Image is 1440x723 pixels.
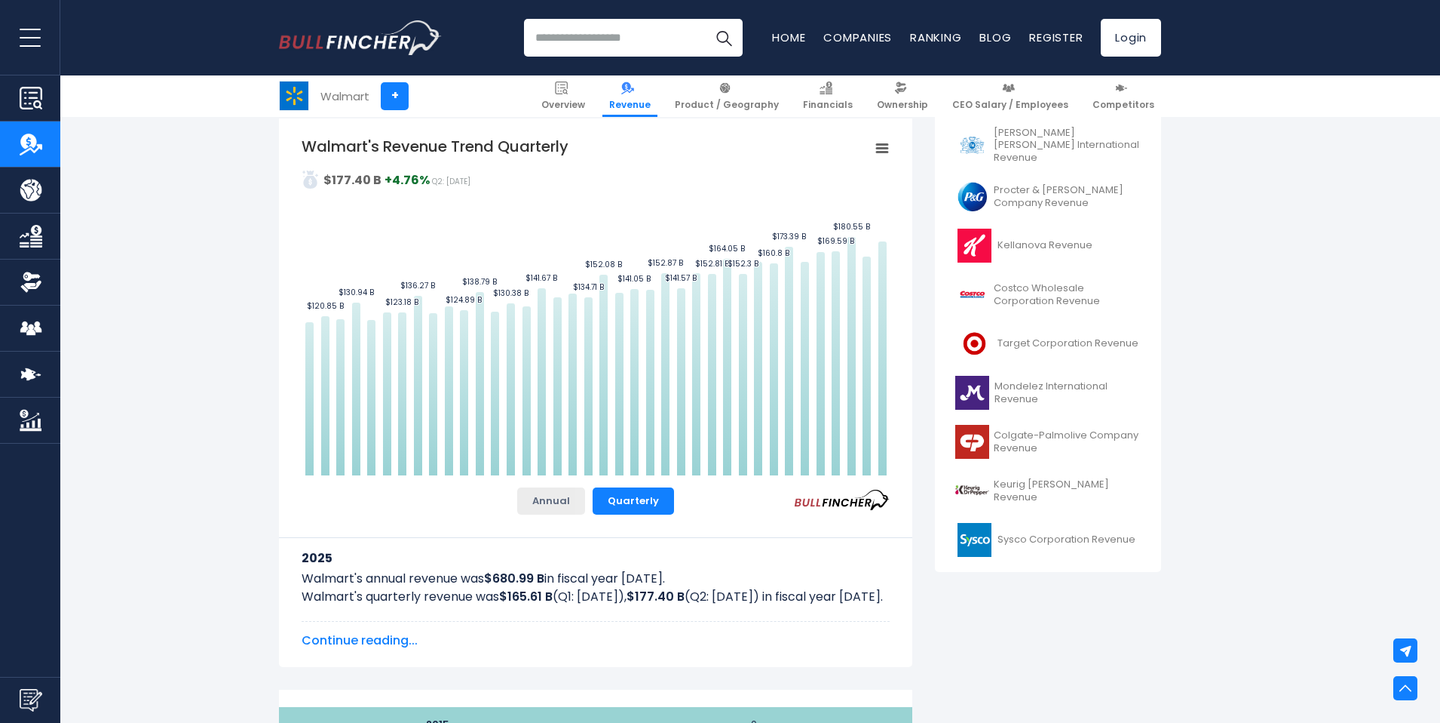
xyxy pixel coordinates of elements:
[609,99,651,111] span: Revenue
[400,280,435,291] text: $136.27 B
[280,82,308,110] img: WMT logo
[979,29,1011,45] a: Blog
[955,128,989,162] img: PM logo
[705,19,743,57] button: Search
[910,29,961,45] a: Ranking
[946,225,1150,266] a: Kellanova Revenue
[946,470,1150,512] a: Keurig [PERSON_NAME] Revenue
[668,75,786,117] a: Product / Geography
[955,327,993,361] img: TGT logo
[796,75,859,117] a: Financials
[573,282,604,293] text: $134.71 B
[385,171,430,189] strong: +4.76%
[833,221,870,232] text: $180.55 B
[823,29,892,45] a: Companies
[870,75,935,117] a: Ownership
[772,231,806,242] text: $173.39 B
[525,272,557,284] text: $141.67 B
[675,99,779,111] span: Product / Geography
[709,243,745,254] text: $164.05 B
[302,549,890,568] h3: 2025
[279,20,442,55] img: Bullfincher logo
[541,99,585,111] span: Overview
[817,235,854,247] text: $169.59 B
[1101,19,1161,57] a: Login
[955,376,990,410] img: MDLZ logo
[339,287,374,298] text: $130.94 B
[627,588,685,605] b: $177.40 B
[695,258,729,269] text: $152.81 B
[946,372,1150,414] a: Mondelez International Revenue
[946,176,1150,217] a: Procter & [PERSON_NAME] Company Revenue
[1086,75,1161,117] a: Competitors
[758,248,789,259] text: $160.8 B
[302,588,890,606] p: Walmart's quarterly revenue was (Q1: [DATE]), (Q2: [DATE]) in fiscal year [DATE].
[432,176,470,187] span: Q2: [DATE]
[1092,99,1154,111] span: Competitors
[484,570,544,587] b: $680.99 B
[617,273,651,285] text: $141.05 B
[955,278,989,312] img: COST logo
[955,229,993,263] img: K logo
[385,297,418,308] text: $123.18 B
[323,171,381,189] strong: $177.40 B
[307,300,344,312] text: $120.85 B
[585,259,622,270] text: $152.08 B
[20,271,42,294] img: Ownership
[952,99,1068,111] span: CEO Salary / Employees
[302,570,890,588] p: Walmart's annual revenue was in fiscal year [DATE].
[446,294,482,306] text: $124.89 B
[946,274,1150,315] a: Costco Wholesale Corporation Revenue
[955,425,989,459] img: CL logo
[946,519,1150,561] a: Sysco Corporation Revenue
[602,75,657,117] a: Revenue
[946,421,1150,463] a: Colgate-Palmolive Company Revenue
[535,75,592,117] a: Overview
[946,123,1150,169] a: [PERSON_NAME] [PERSON_NAME] International Revenue
[945,75,1075,117] a: CEO Salary / Employees
[302,632,890,650] span: Continue reading...
[648,257,683,269] text: $152.87 B
[803,99,853,111] span: Financials
[493,288,529,299] text: $130.38 B
[279,20,441,55] a: Go to homepage
[877,99,928,111] span: Ownership
[381,82,409,110] a: +
[302,136,890,475] svg: Walmart's Revenue Trend Quarterly
[462,276,497,288] text: $138.79 B
[728,258,758,269] text: $152.3 B
[665,272,697,284] text: $141.57 B
[302,136,568,157] tspan: Walmart's Revenue Trend Quarterly
[593,488,674,515] button: Quarterly
[499,588,553,605] b: $165.61 B
[302,171,320,189] img: sdcsa
[1029,29,1083,45] a: Register
[772,29,805,45] a: Home
[517,488,585,515] button: Annual
[955,180,989,214] img: PG logo
[320,88,369,105] div: Walmart
[946,323,1150,365] a: Target Corporation Revenue
[955,474,989,508] img: KDP logo
[955,523,993,557] img: SYY logo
